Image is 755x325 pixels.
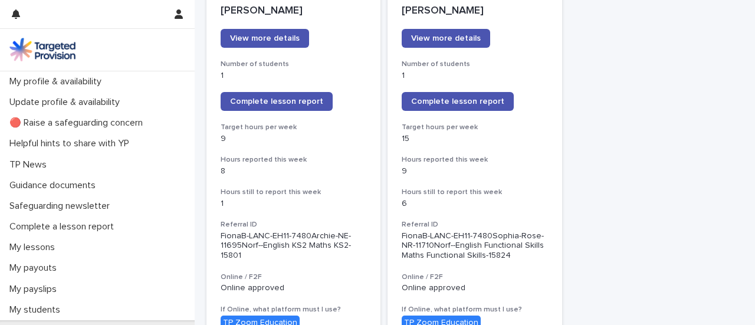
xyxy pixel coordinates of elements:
p: [PERSON_NAME] [221,5,366,18]
p: Online approved [402,283,547,293]
a: View more details [221,29,309,48]
h3: If Online, what platform must I use? [402,305,547,314]
h3: Target hours per week [221,123,366,132]
h3: Target hours per week [402,123,547,132]
p: 15 [402,134,547,144]
a: Complete lesson report [402,92,514,111]
p: Update profile & availability [5,97,129,108]
h3: Number of students [402,60,547,69]
p: My students [5,304,70,316]
span: Complete lesson report [230,97,323,106]
p: FionaB-LANC-EH11-7480Sophia-Rose-NR-11710Norf--English Functional Skills Maths Functional Skills-... [402,231,547,261]
a: Complete lesson report [221,92,333,111]
h3: Referral ID [402,220,547,229]
h3: If Online, what platform must I use? [221,305,366,314]
a: View more details [402,29,490,48]
p: 9 [402,166,547,176]
p: Safeguarding newsletter [5,201,119,212]
h3: Referral ID [221,220,366,229]
p: 9 [221,134,366,144]
p: Online approved [221,283,366,293]
h3: Hours reported this week [221,155,366,165]
p: 🔴 Raise a safeguarding concern [5,117,152,129]
p: 8 [221,166,366,176]
p: 1 [221,199,366,209]
p: TP News [5,159,56,170]
p: FionaB-LANC-EH11-7480Archie-NE-11695Norf--English KS2 Maths KS2-15801 [221,231,366,261]
p: My payslips [5,284,66,295]
p: My profile & availability [5,76,111,87]
p: 1 [402,71,547,81]
p: My lessons [5,242,64,253]
span: View more details [411,34,481,42]
img: M5nRWzHhSzIhMunXDL62 [9,38,75,61]
span: View more details [230,34,300,42]
h3: Hours reported this week [402,155,547,165]
h3: Hours still to report this week [402,188,547,197]
p: My payouts [5,262,66,274]
p: 1 [221,71,366,81]
h3: Online / F2F [402,273,547,282]
p: Guidance documents [5,180,105,191]
p: [PERSON_NAME] [402,5,547,18]
span: Complete lesson report [411,97,504,106]
p: Helpful hints to share with YP [5,138,139,149]
h3: Online / F2F [221,273,366,282]
h3: Number of students [221,60,366,69]
p: 6 [402,199,547,209]
h3: Hours still to report this week [221,188,366,197]
p: Complete a lesson report [5,221,123,232]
